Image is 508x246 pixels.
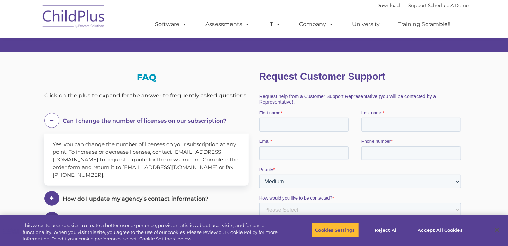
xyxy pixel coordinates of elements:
[376,2,469,8] font: |
[39,0,108,35] img: ChildPlus by Procare Solutions
[63,195,208,202] span: How do I update my agency’s contact information?
[44,90,249,101] div: Click on the plus to expand for the answer to frequently asked questions.
[312,223,359,237] button: Cookies Settings
[408,2,427,8] a: Support
[44,134,249,186] div: Yes, you can change the number of licenses on your subscription at any point. To increase or decr...
[292,17,341,31] a: Company
[63,117,226,124] span: Can I change the number of licenses on our subscription?
[23,222,279,243] div: This website uses cookies to create a better user experience, provide statistics about user visit...
[391,17,457,31] a: Training Scramble!!
[44,73,249,82] h3: FAQ
[261,17,288,31] a: IT
[489,222,505,238] button: Close
[414,223,466,237] button: Accept All Cookies
[428,2,469,8] a: Schedule A Demo
[148,17,194,31] a: Software
[365,223,408,237] button: Reject All
[199,17,257,31] a: Assessments
[345,17,387,31] a: University
[376,2,400,8] a: Download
